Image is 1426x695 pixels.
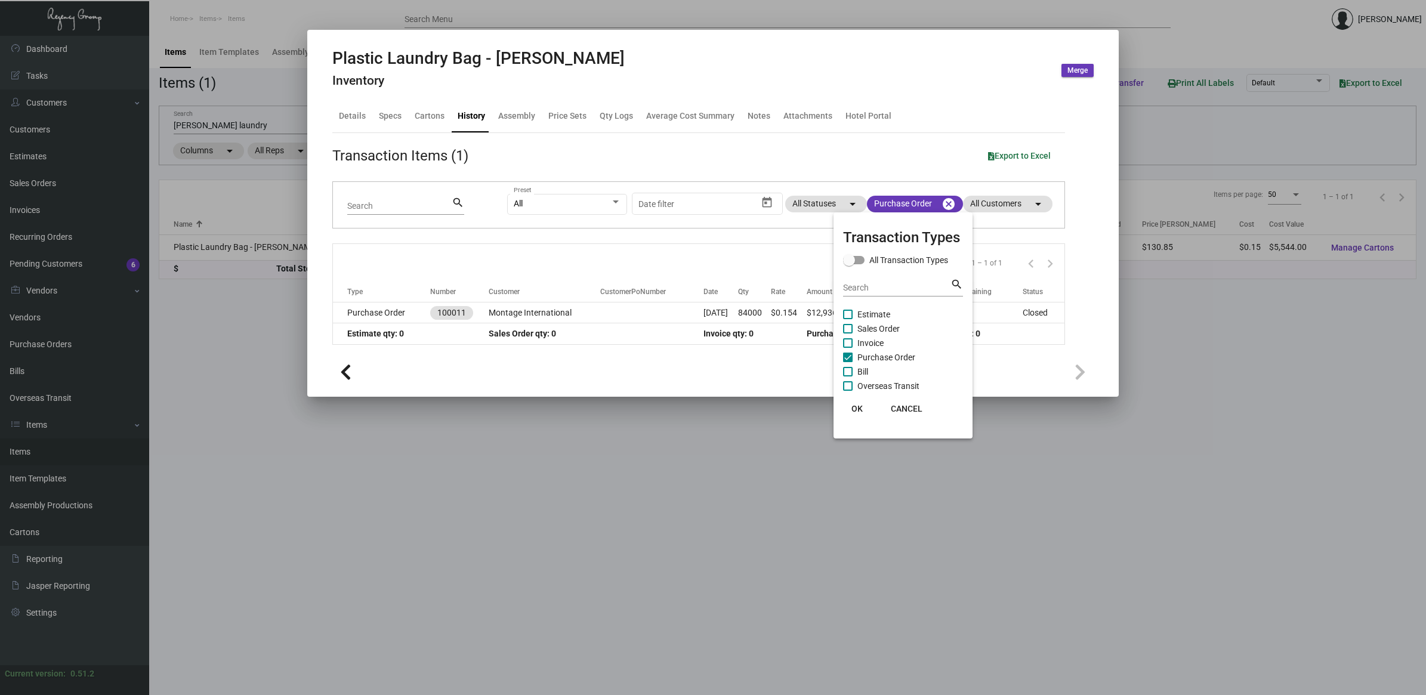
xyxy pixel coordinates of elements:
mat-card-title: Transaction Types [843,227,963,248]
div: Current version: [5,668,66,680]
mat-icon: search [950,277,963,292]
button: CANCEL [881,398,932,419]
div: 0.51.2 [70,668,94,680]
span: Purchase Order [857,350,915,365]
span: CANCEL [891,404,922,413]
button: OK [838,398,876,419]
span: Invoice [857,336,884,350]
span: Overseas Transit [857,379,919,393]
span: Estimate [857,307,890,322]
span: OK [851,404,863,413]
span: Sales Order [857,322,900,336]
span: Bill [857,365,868,379]
span: All Transaction Types [869,253,948,267]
